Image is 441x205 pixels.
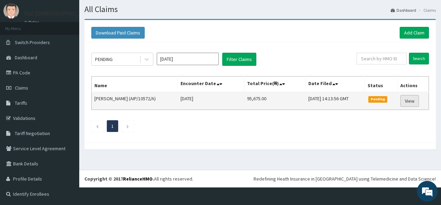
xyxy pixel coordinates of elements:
a: Add Claim [400,27,429,39]
a: Page 1 is your current page [111,123,114,129]
textarea: Type your message and hit 'Enter' [3,134,131,158]
div: Chat with us now [36,39,116,48]
a: Dashboard [391,7,416,13]
span: Tariff Negotiation [15,130,50,136]
a: Next page [126,123,129,129]
span: Claims [15,85,28,91]
footer: All rights reserved. [79,170,441,187]
a: Online [24,20,41,25]
th: Name [92,76,178,92]
th: Date Filed [306,76,365,92]
th: Total Price(₦) [244,76,305,92]
span: Pending [368,96,387,102]
span: Tariffs [15,100,27,106]
a: RelianceHMO [123,176,153,182]
th: Encounter Date [178,76,244,92]
input: Search by HMO ID [357,53,407,64]
p: Our [DEMOGRAPHIC_DATA] Dental Clinic [24,10,131,17]
th: Status [365,76,397,92]
span: Switch Providers [15,39,50,45]
span: Dashboard [15,54,37,61]
strong: Copyright © 2017 . [84,176,154,182]
td: [PERSON_NAME] (AIP/10572/A) [92,92,178,110]
input: Select Month and Year [157,53,219,65]
a: View [400,95,419,107]
span: We're online! [40,60,95,129]
button: Filter Claims [222,53,256,66]
button: Download Paid Claims [91,27,145,39]
img: User Image [3,3,19,19]
div: Minimize live chat window [113,3,130,20]
td: [DATE] [178,92,244,110]
li: Claims [417,7,436,13]
th: Actions [397,76,429,92]
td: [DATE] 14:13:56 GMT [306,92,365,110]
td: 95,675.00 [244,92,305,110]
img: d_794563401_company_1708531726252_794563401 [13,34,28,52]
h1: All Claims [84,5,436,14]
div: PENDING [95,56,113,63]
input: Search [409,53,429,64]
div: Redefining Heath Insurance in [GEOGRAPHIC_DATA] using Telemedicine and Data Science! [254,175,436,182]
a: Previous page [96,123,99,129]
